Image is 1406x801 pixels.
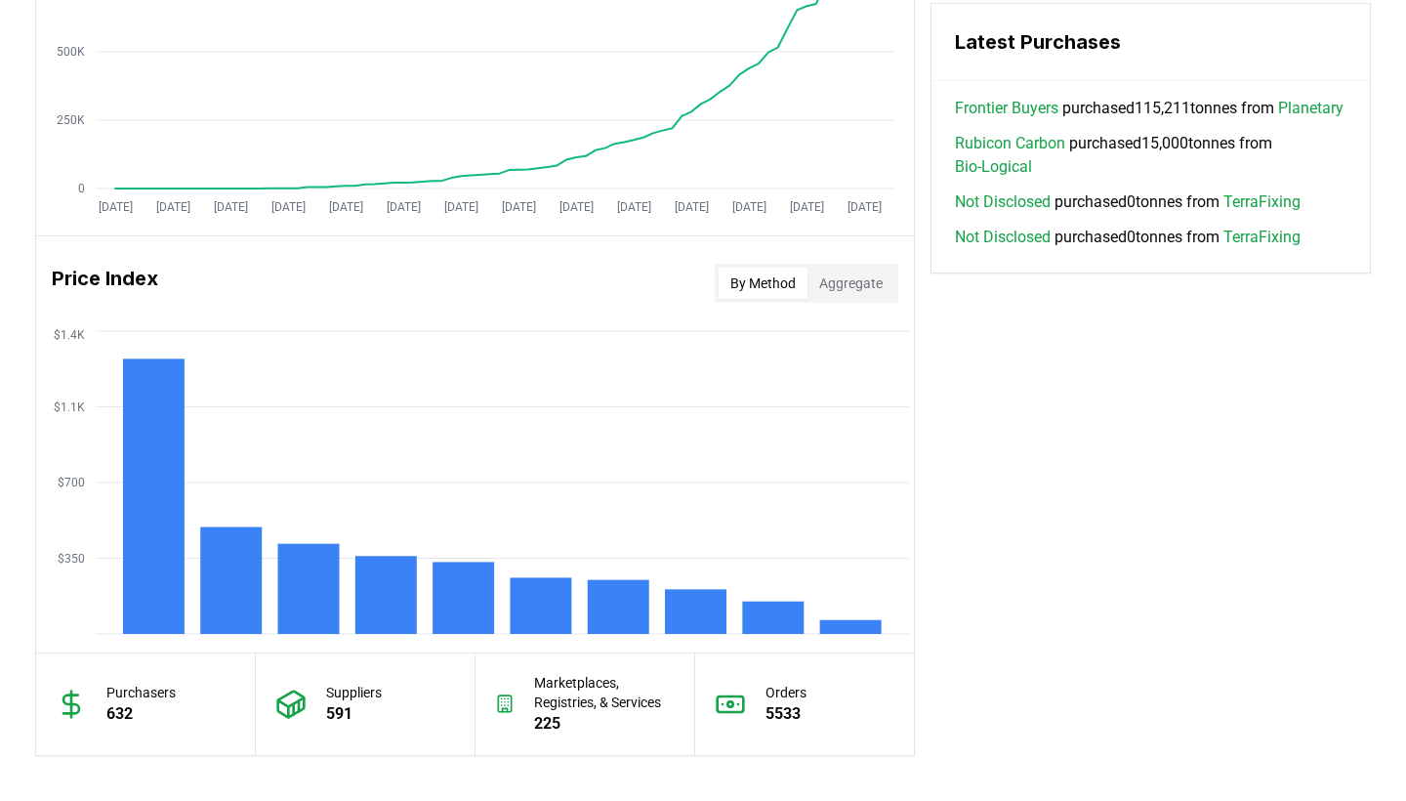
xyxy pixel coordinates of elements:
tspan: 0 [78,182,85,195]
tspan: $350 [58,552,85,566]
a: Bio-Logical [955,155,1032,179]
a: Not Disclosed [955,190,1051,214]
p: 632 [106,702,176,726]
p: Marketplaces, Registries, & Services [534,673,674,712]
button: Aggregate [807,268,894,299]
span: purchased 115,211 tonnes from [955,97,1344,120]
p: Purchasers [106,683,176,702]
a: Planetary [1278,97,1344,120]
tspan: 250K [57,113,85,127]
span: purchased 0 tonnes from [955,190,1301,214]
tspan: [DATE] [790,200,824,214]
p: 5533 [765,702,806,726]
tspan: [DATE] [214,200,248,214]
a: Frontier Buyers [955,97,1058,120]
tspan: [DATE] [99,200,133,214]
p: Suppliers [326,683,382,702]
tspan: [DATE] [444,200,478,214]
h3: Price Index [52,264,158,303]
tspan: [DATE] [617,200,651,214]
tspan: [DATE] [329,200,363,214]
tspan: [DATE] [502,200,536,214]
tspan: [DATE] [271,200,306,214]
tspan: $1.4K [54,328,85,342]
p: Orders [765,683,806,702]
a: Rubicon Carbon [955,132,1065,155]
tspan: [DATE] [387,200,421,214]
p: 225 [534,712,674,736]
tspan: $1.1K [54,400,85,414]
span: purchased 0 tonnes from [955,226,1301,249]
p: 591 [326,702,382,726]
tspan: [DATE] [156,200,190,214]
tspan: [DATE] [732,200,766,214]
tspan: [DATE] [559,200,594,214]
tspan: [DATE] [675,200,709,214]
span: purchased 15,000 tonnes from [955,132,1346,179]
tspan: $700 [58,476,85,489]
tspan: 500K [57,45,85,59]
a: TerraFixing [1223,226,1301,249]
a: Not Disclosed [955,226,1051,249]
tspan: [DATE] [848,200,882,214]
button: By Method [719,268,807,299]
a: TerraFixing [1223,190,1301,214]
h3: Latest Purchases [955,27,1346,57]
